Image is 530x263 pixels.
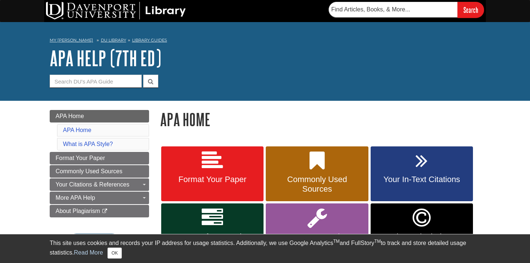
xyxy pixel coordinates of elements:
[63,127,91,133] a: APA Home
[50,239,480,259] div: This site uses cookies and records your IP address for usage statistics. Additionally, we use Goo...
[102,209,108,214] i: This link opens in a new window
[333,239,339,244] sup: TM
[371,146,473,202] a: Your In-Text Citations
[74,249,103,256] a: Read More
[50,37,93,43] a: My [PERSON_NAME]
[167,175,258,184] span: Format Your Paper
[266,146,368,202] a: Commonly Used Sources
[56,181,129,188] span: Your Citations & References
[56,208,100,214] span: About Plagiarism
[167,232,258,242] span: Your Reference List
[46,2,186,19] img: DU Library
[107,248,122,259] button: Close
[376,175,467,184] span: Your In-Text Citations
[266,203,368,260] a: More APA Help
[56,113,84,119] span: APA Home
[56,168,122,174] span: Commonly Used Sources
[374,239,381,244] sup: TM
[50,165,149,178] a: Commonly Used Sources
[371,203,473,260] a: Link opens in new window
[50,178,149,191] a: Your Citations & References
[329,2,484,18] form: Searches DU Library's articles, books, and more
[67,234,121,253] button: En español
[132,38,167,43] a: Library Guides
[50,205,149,217] a: About Plagiarism
[50,192,149,204] a: More APA Help
[329,2,457,17] input: Find Articles, Books, & More...
[50,75,142,88] input: Search DU's APA Guide
[56,195,95,201] span: More APA Help
[50,35,480,47] nav: breadcrumb
[271,232,363,242] span: More APA Help
[161,146,264,202] a: Format Your Paper
[457,2,484,18] input: Search
[101,38,126,43] a: DU Library
[161,203,264,260] a: Your Reference List
[271,175,363,194] span: Commonly Used Sources
[50,110,149,122] a: APA Home
[63,141,113,147] a: What is APA Style?
[376,232,467,242] span: About Plagiarism
[50,47,161,70] a: APA Help (7th Ed)
[56,155,105,161] span: Format Your Paper
[160,110,480,129] h1: APA Home
[50,152,149,164] a: Format Your Paper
